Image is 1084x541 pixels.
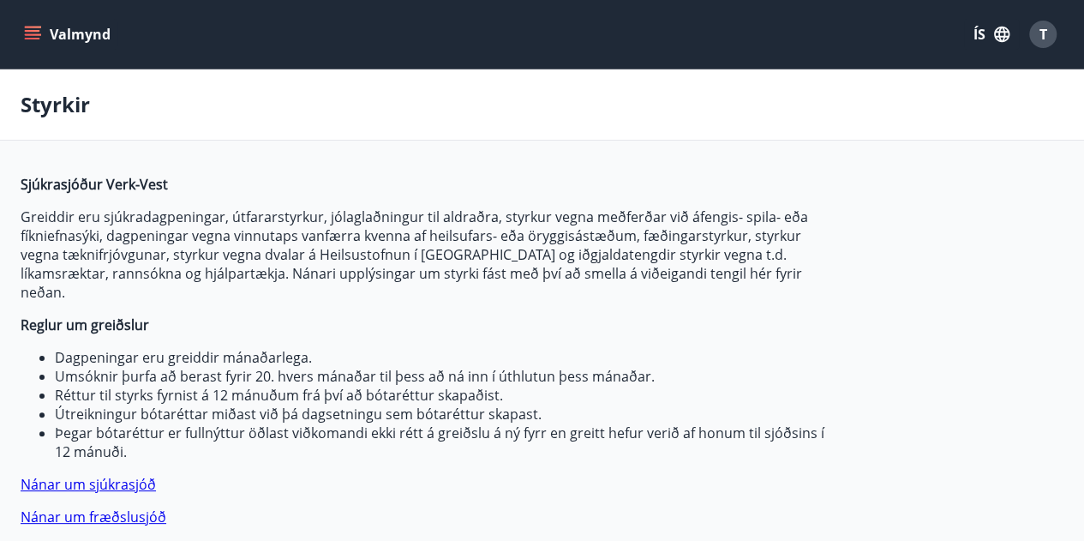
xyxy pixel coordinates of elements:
button: ÍS [964,19,1019,50]
span: T [1039,25,1047,44]
a: Nánar um sjúkrasjóð [21,475,156,494]
button: T [1022,14,1063,55]
li: Umsóknir þurfa að berast fyrir 20. hvers mánaðar til þess að ná inn í úthlutun þess mánaðar. [55,367,829,386]
strong: Sjúkrasjóður Verk-Vest [21,175,168,194]
li: Þegar bótaréttur er fullnýttur öðlast viðkomandi ekki rétt á greiðslu á ný fyrr en greitt hefur v... [55,424,829,461]
li: Útreikningur bótaréttar miðast við þá dagsetningu sem bótaréttur skapast. [55,405,829,424]
button: menu [21,19,117,50]
li: Réttur til styrks fyrnist á 12 mánuðum frá því að bótaréttur skapaðist. [55,386,829,405]
strong: Reglur um greiðslur [21,316,149,334]
a: Nánar um fræðslusjóð [21,508,166,526]
p: Greiddir eru sjúkradagpeningar, útfararstyrkur, jólaglaðningur til aldraðra, styrkur vegna meðfer... [21,207,829,302]
li: Dagpeningar eru greiddir mánaðarlega. [55,348,829,367]
p: Styrkir [21,90,90,119]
